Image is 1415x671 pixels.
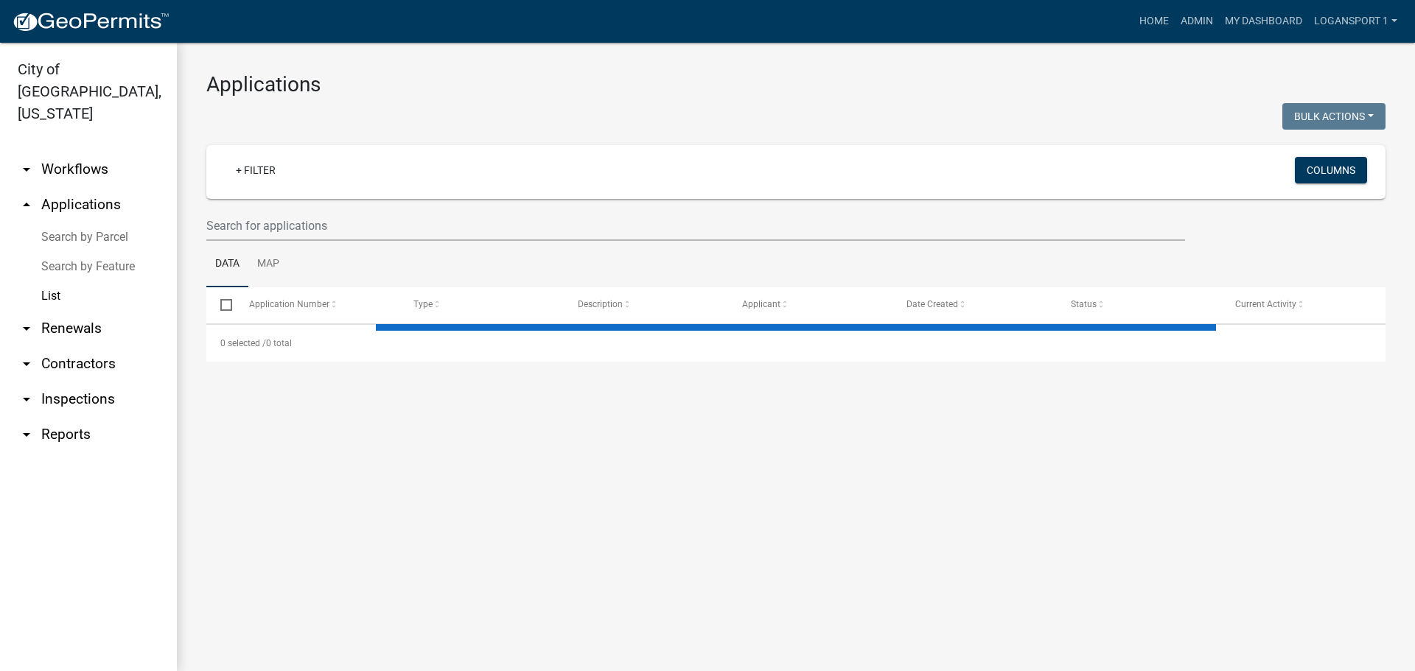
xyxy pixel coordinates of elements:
h3: Applications [206,72,1386,97]
a: Admin [1175,7,1219,35]
datatable-header-cell: Application Number [234,287,399,323]
input: Search for applications [206,211,1185,241]
datatable-header-cell: Applicant [728,287,892,323]
i: arrow_drop_down [18,355,35,373]
i: arrow_drop_down [18,161,35,178]
a: Home [1133,7,1175,35]
datatable-header-cell: Date Created [892,287,1057,323]
i: arrow_drop_up [18,196,35,214]
span: Status [1071,299,1097,309]
i: arrow_drop_down [18,426,35,443]
span: 0 selected / [220,338,266,348]
datatable-header-cell: Type [399,287,563,323]
span: Date Created [906,299,958,309]
div: 0 total [206,325,1386,362]
span: Application Number [249,299,329,309]
a: + Filter [224,157,287,183]
a: Data [206,241,248,288]
datatable-header-cell: Current Activity [1221,287,1386,323]
a: Map [248,241,288,288]
i: arrow_drop_down [18,390,35,408]
span: Description [578,299,623,309]
span: Type [413,299,433,309]
i: arrow_drop_down [18,320,35,337]
datatable-header-cell: Status [1057,287,1221,323]
button: Bulk Actions [1282,103,1386,130]
button: Columns [1295,157,1367,183]
a: Logansport 1 [1308,7,1403,35]
datatable-header-cell: Description [564,287,728,323]
a: My Dashboard [1219,7,1308,35]
span: Current Activity [1235,299,1296,309]
datatable-header-cell: Select [206,287,234,323]
span: Applicant [742,299,780,309]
